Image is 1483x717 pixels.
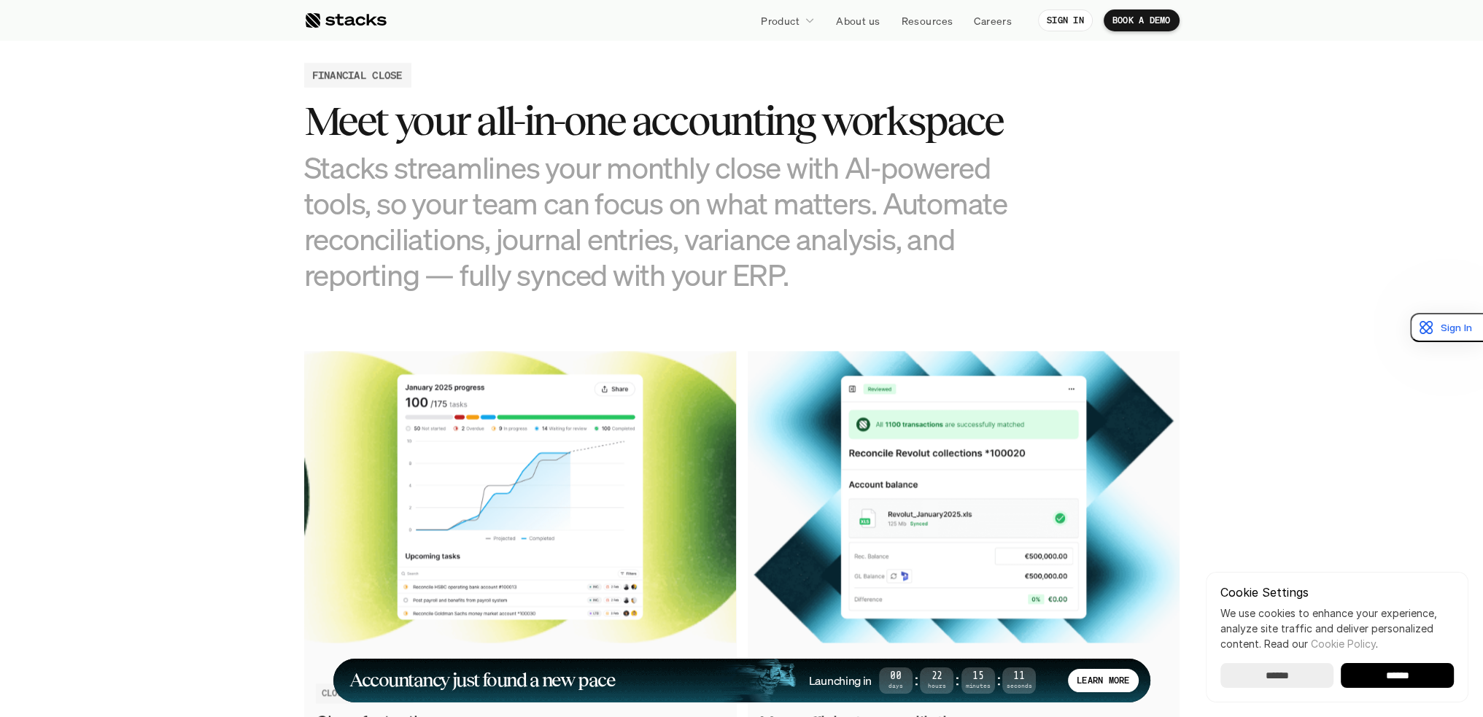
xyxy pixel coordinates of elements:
[172,338,236,348] a: Privacy Policy
[761,13,799,28] p: Product
[961,683,995,689] span: Minutes
[974,13,1012,28] p: Careers
[333,659,1150,702] a: Accountancy just found a new paceLaunching in00Days:22Hours:15Minutes:11SecondsLEARN MORE
[1038,9,1093,31] a: SIGN IN
[913,672,920,689] strong: :
[809,673,872,689] h4: Launching in
[920,673,953,681] span: 22
[879,683,913,689] span: Days
[1220,586,1454,598] p: Cookie Settings
[836,13,880,28] p: About us
[995,672,1002,689] strong: :
[965,7,1021,34] a: Careers
[892,7,961,34] a: Resources
[827,7,888,34] a: About us
[1077,675,1129,686] p: LEARN MORE
[953,672,961,689] strong: :
[1264,637,1378,650] span: Read our .
[304,98,1034,144] h3: Meet your all-in-one accounting workspace
[312,67,403,82] h2: FINANCIAL CLOSE
[1047,15,1084,26] p: SIGN IN
[304,150,1034,293] h3: Stacks streamlines your monthly close with AI-powered tools, so your team can focus on what matte...
[1002,673,1036,681] span: 11
[1220,605,1454,651] p: We use cookies to enhance your experience, analyze site traffic and deliver personalized content.
[1112,15,1171,26] p: BOOK A DEMO
[1104,9,1180,31] a: BOOK A DEMO
[1002,683,1036,689] span: Seconds
[1311,637,1376,650] a: Cookie Policy
[961,673,995,681] span: 15
[879,673,913,681] span: 00
[901,13,953,28] p: Resources
[920,683,953,689] span: Hours
[349,672,616,689] h1: Accountancy just found a new pace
